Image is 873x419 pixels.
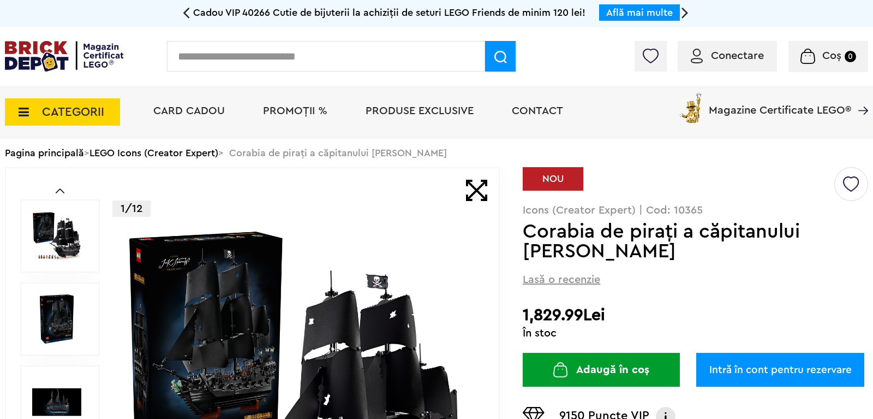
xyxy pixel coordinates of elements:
p: Icons (Creator Expert) | Cod: 10365 [523,205,868,216]
div: NOU [523,167,583,191]
a: Card Cadou [153,105,225,116]
a: Intră în cont pentru rezervare [696,353,864,387]
h1: Corabia de piraţi a căpitanului [PERSON_NAME] [523,222,833,261]
a: Conectare [691,50,764,61]
a: LEGO Icons (Creator Expert) [89,148,218,158]
img: Corabia de piraţi a căpitanului Jack Sparrow [32,294,81,344]
a: Magazine Certificate LEGO® [851,91,868,102]
a: Prev [56,188,64,193]
p: 1/12 [112,200,151,217]
span: CATEGORII [42,106,104,118]
a: Produse exclusive [366,105,474,116]
a: Află mai multe [606,8,673,17]
img: Corabia de piraţi a căpitanului Jack Sparrow [32,211,81,261]
a: Pagina principală [5,148,84,158]
span: Conectare [711,50,764,61]
div: > > Corabia de piraţi a căpitanului [PERSON_NAME] [5,139,868,167]
a: PROMOȚII % [263,105,327,116]
span: Cadou VIP 40266 Cutie de bijuterii la achiziții de seturi LEGO Friends de minim 120 lei! [193,8,585,17]
span: Coș [822,50,841,61]
small: 0 [845,51,856,62]
div: În stoc [523,328,868,339]
button: Adaugă în coș [523,353,680,387]
a: Contact [512,105,563,116]
h2: 1,829.99Lei [523,305,868,325]
span: Lasă o recenzie [523,272,600,287]
span: Magazine Certificate LEGO® [709,91,851,116]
